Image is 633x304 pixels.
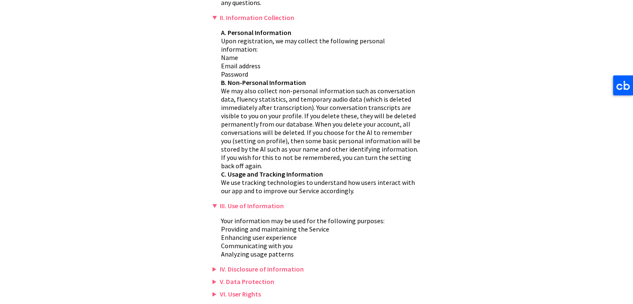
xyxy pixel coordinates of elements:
[213,277,421,286] summary: V. Data Protection
[221,28,421,195] p: Upon registration, we may collect the following personal information: Name Email address Password...
[221,217,421,258] p: Your information may be used for the following purposes: Providing and maintaining the Service En...
[221,28,291,37] b: A. Personal Information
[213,202,421,210] summary: III. Use of Information
[213,265,421,273] summary: IV. Disclosure of Information
[213,13,421,22] summary: II. Information Collection
[221,78,306,87] b: B. Non-Personal Information
[213,290,421,298] summary: VI. User Rights
[221,170,323,178] b: C. Usage and Tracking Information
